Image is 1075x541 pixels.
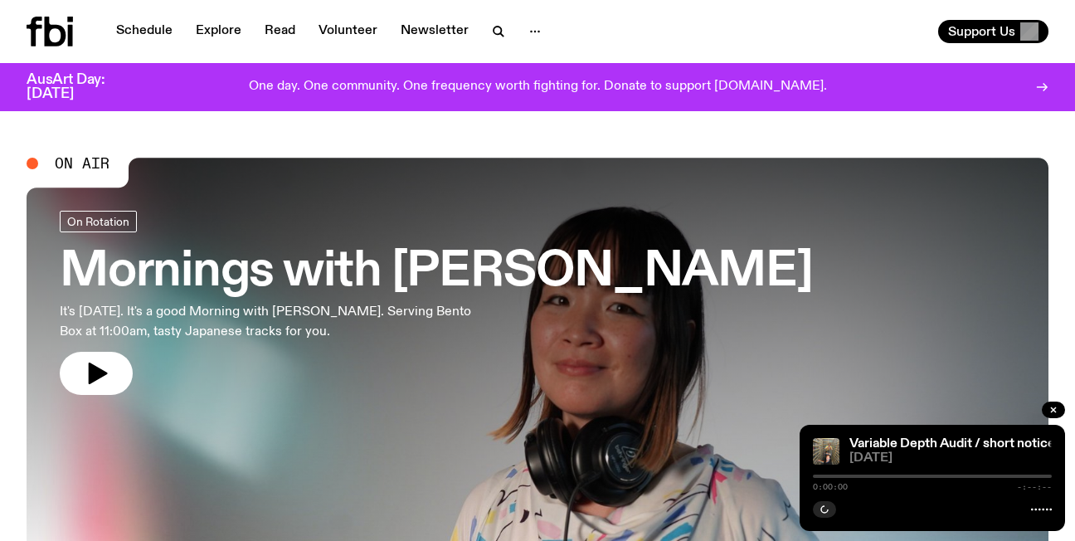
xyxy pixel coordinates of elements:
[27,73,133,101] h3: AusArt Day: [DATE]
[948,24,1015,39] span: Support Us
[938,20,1048,43] button: Support Us
[849,452,1052,465] span: [DATE]
[813,483,848,491] span: 0:00:00
[55,156,109,171] span: On Air
[391,20,479,43] a: Newsletter
[309,20,387,43] a: Volunteer
[106,20,182,43] a: Schedule
[60,302,484,342] p: It's [DATE]. It's a good Morning with [PERSON_NAME]. Serving Bento Box at 11:00am, tasty Japanese...
[249,80,827,95] p: One day. One community. One frequency worth fighting for. Donate to support [DOMAIN_NAME].
[255,20,305,43] a: Read
[60,249,813,295] h3: Mornings with [PERSON_NAME]
[60,211,813,395] a: Mornings with [PERSON_NAME]It's [DATE]. It's a good Morning with [PERSON_NAME]. Serving Bento Box...
[67,215,129,227] span: On Rotation
[186,20,251,43] a: Explore
[60,211,137,232] a: On Rotation
[1017,483,1052,491] span: -:--:--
